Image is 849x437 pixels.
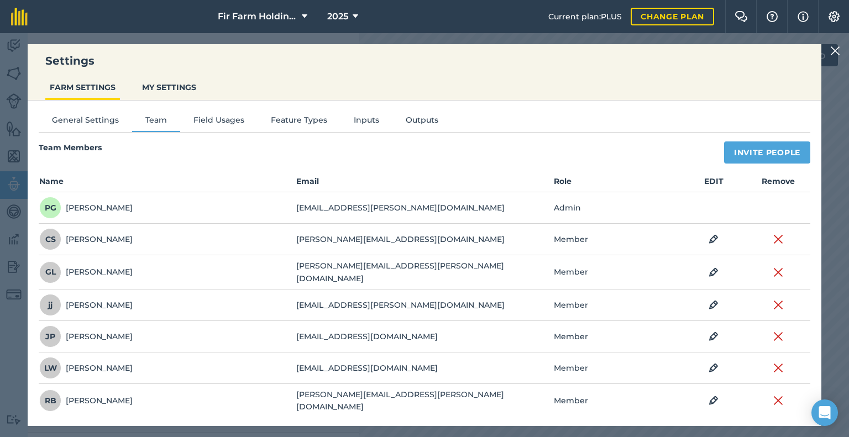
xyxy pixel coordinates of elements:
span: jj [39,294,61,316]
img: svg+xml;base64,PHN2ZyB4bWxucz0iaHR0cDovL3d3dy53My5vcmcvMjAwMC9zdmciIHdpZHRoPSIyMiIgaGVpZ2h0PSIzMC... [773,361,783,375]
img: svg+xml;base64,PHN2ZyB4bWxucz0iaHR0cDovL3d3dy53My5vcmcvMjAwMC9zdmciIHdpZHRoPSIxOCIgaGVpZ2h0PSIyNC... [709,298,719,312]
button: Feature Types [258,114,340,130]
div: [PERSON_NAME] [39,261,133,283]
td: [EMAIL_ADDRESS][DOMAIN_NAME] [296,352,553,384]
td: Member [553,384,682,418]
button: Team [132,114,180,130]
span: PG [39,197,61,219]
div: [PERSON_NAME] [39,357,133,379]
span: JP [39,325,61,348]
td: [PERSON_NAME][EMAIL_ADDRESS][PERSON_NAME][DOMAIN_NAME] [296,384,553,418]
td: Member [553,321,682,352]
img: svg+xml;base64,PHN2ZyB4bWxucz0iaHR0cDovL3d3dy53My5vcmcvMjAwMC9zdmciIHdpZHRoPSIxOCIgaGVpZ2h0PSIyNC... [709,361,719,375]
img: A cog icon [827,11,841,22]
button: Invite People [724,141,810,164]
div: [PERSON_NAME] [39,325,133,348]
span: Fir Farm Holdings Limited [218,10,297,23]
span: LW [39,357,61,379]
td: Member [553,289,682,321]
button: Outputs [392,114,452,130]
button: General Settings [39,114,132,130]
span: Current plan : PLUS [548,10,622,23]
img: svg+xml;base64,PHN2ZyB4bWxucz0iaHR0cDovL3d3dy53My5vcmcvMjAwMC9zdmciIHdpZHRoPSIyMiIgaGVpZ2h0PSIzMC... [773,330,783,343]
img: Two speech bubbles overlapping with the left bubble in the forefront [735,11,748,22]
span: RB [39,389,61,412]
button: Field Usages [180,114,258,130]
button: MY SETTINGS [138,77,201,98]
th: Role [553,175,682,192]
button: Inputs [340,114,392,130]
div: [PERSON_NAME] [39,228,133,250]
img: svg+xml;base64,PHN2ZyB4bWxucz0iaHR0cDovL3d3dy53My5vcmcvMjAwMC9zdmciIHdpZHRoPSIxOCIgaGVpZ2h0PSIyNC... [709,330,719,343]
img: svg+xml;base64,PHN2ZyB4bWxucz0iaHR0cDovL3d3dy53My5vcmcvMjAwMC9zdmciIHdpZHRoPSIyMiIgaGVpZ2h0PSIzMC... [773,394,783,407]
td: [PERSON_NAME][EMAIL_ADDRESS][PERSON_NAME][DOMAIN_NAME] [296,255,553,289]
div: [PERSON_NAME] [39,197,133,219]
th: Name [39,175,296,192]
th: EDIT [682,175,746,192]
td: Member [553,352,682,384]
th: Email [296,175,553,192]
span: CS [39,228,61,250]
img: svg+xml;base64,PHN2ZyB4bWxucz0iaHR0cDovL3d3dy53My5vcmcvMjAwMC9zdmciIHdpZHRoPSIyMiIgaGVpZ2h0PSIzMC... [773,233,783,246]
td: [EMAIL_ADDRESS][PERSON_NAME][DOMAIN_NAME] [296,192,553,224]
div: Open Intercom Messenger [811,399,838,426]
td: Member [553,255,682,289]
td: [PERSON_NAME][EMAIL_ADDRESS][DOMAIN_NAME] [296,224,553,255]
img: fieldmargin Logo [11,8,28,25]
div: [PERSON_NAME] [39,294,133,316]
span: GL [39,261,61,283]
img: svg+xml;base64,PHN2ZyB4bWxucz0iaHR0cDovL3d3dy53My5vcmcvMjAwMC9zdmciIHdpZHRoPSIxNyIgaGVpZ2h0PSIxNy... [798,10,809,23]
img: svg+xml;base64,PHN2ZyB4bWxucz0iaHR0cDovL3d3dy53My5vcmcvMjAwMC9zdmciIHdpZHRoPSIxOCIgaGVpZ2h0PSIyNC... [709,266,719,279]
a: Change plan [631,8,714,25]
td: [EMAIL_ADDRESS][PERSON_NAME][DOMAIN_NAME] [296,289,553,321]
td: Member [553,224,682,255]
td: Admin [553,192,682,224]
h3: Settings [28,53,821,69]
th: Remove [746,175,810,192]
button: FARM SETTINGS [45,77,120,98]
img: svg+xml;base64,PHN2ZyB4bWxucz0iaHR0cDovL3d3dy53My5vcmcvMjAwMC9zdmciIHdpZHRoPSIyMiIgaGVpZ2h0PSIzMC... [830,44,840,57]
td: [EMAIL_ADDRESS][DOMAIN_NAME] [296,321,553,352]
h4: Team Members [39,141,102,158]
div: [PERSON_NAME] [39,389,133,412]
img: A question mark icon [766,11,779,22]
span: 2025 [327,10,348,23]
img: svg+xml;base64,PHN2ZyB4bWxucz0iaHR0cDovL3d3dy53My5vcmcvMjAwMC9zdmciIHdpZHRoPSIxOCIgaGVpZ2h0PSIyNC... [709,233,719,246]
img: svg+xml;base64,PHN2ZyB4bWxucz0iaHR0cDovL3d3dy53My5vcmcvMjAwMC9zdmciIHdpZHRoPSIyMiIgaGVpZ2h0PSIzMC... [773,266,783,279]
img: svg+xml;base64,PHN2ZyB4bWxucz0iaHR0cDovL3d3dy53My5vcmcvMjAwMC9zdmciIHdpZHRoPSIyMiIgaGVpZ2h0PSIzMC... [773,298,783,312]
img: svg+xml;base64,PHN2ZyB4bWxucz0iaHR0cDovL3d3dy53My5vcmcvMjAwMC9zdmciIHdpZHRoPSIxOCIgaGVpZ2h0PSIyNC... [709,394,719,407]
